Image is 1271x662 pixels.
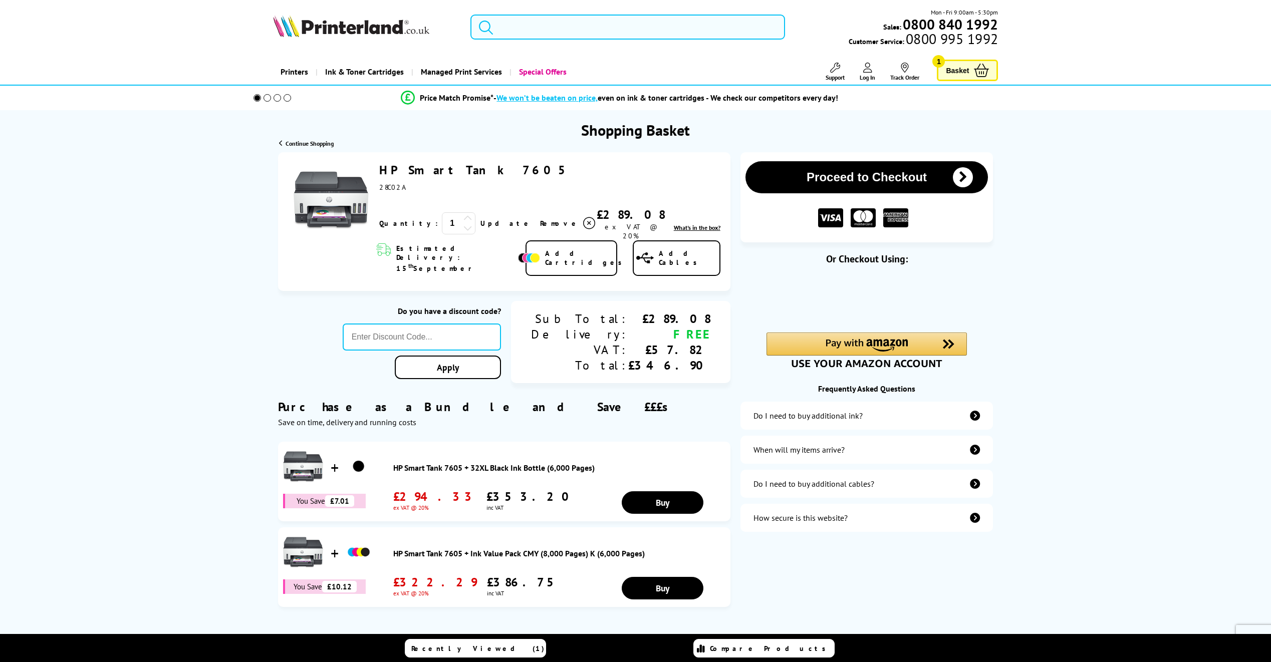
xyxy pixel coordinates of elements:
[753,513,848,523] div: How secure is this website?
[279,140,334,147] a: Continue Shopping
[628,311,710,326] div: £289.08
[710,644,831,653] span: Compare Products
[393,590,477,597] span: ex VAT @ 20%
[745,161,988,193] button: Proceed to Checkout
[283,447,323,487] img: HP Smart Tank 7605 + 32XL Black Ink Bottle (6,000 Pages)
[322,581,357,592] span: £10.12
[486,504,576,511] span: inc VAT
[531,358,628,373] div: Total:
[740,252,993,265] div: Or Checkout Using:
[325,495,354,507] span: £7.01
[826,63,845,81] a: Support
[486,489,576,504] span: £353.20
[883,22,901,32] span: Sales:
[767,333,967,368] div: Amazon Pay - Use your Amazon account
[379,219,438,228] span: Quantity:
[393,548,725,558] a: HP Smart Tank 7605 + Ink Value Pack CMY (8,000 Pages) K (6,000 Pages)
[622,491,703,514] a: Buy
[283,532,323,572] img: HP Smart Tank 7605 + Ink Value Pack CMY (8,000 Pages) K (6,000 Pages)
[659,249,719,267] span: Add Cables
[411,59,510,85] a: Managed Print Services
[273,15,458,39] a: Printerland Logo
[286,140,334,147] span: Continue Shopping
[740,436,993,464] a: items-arrive
[628,342,710,358] div: £57.82
[622,577,703,599] a: Buy
[740,402,993,430] a: additional-ink
[597,207,665,222] div: £289.08
[278,384,730,427] div: Purchase as a Bundle and Save £££s
[518,253,540,263] img: Add Cartridges
[693,639,835,657] a: Compare Products
[294,163,369,238] img: HP Smart Tank 7605
[510,59,574,85] a: Special Offers
[395,356,501,379] a: Apply
[901,20,998,29] a: 0800 840 1992
[283,579,366,594] div: You Save
[674,224,720,231] span: What's in the box?
[628,326,710,342] div: FREE
[273,59,316,85] a: Printers
[379,162,574,178] a: HP Smart Tank 7605
[531,342,628,358] div: VAT:
[283,494,366,508] div: You Save
[278,417,730,427] div: Save on time, delivery and running costs
[753,411,863,421] div: Do I need to buy additional ink?
[826,74,845,81] span: Support
[849,34,998,46] span: Customer Service:
[753,445,845,455] div: When will my items arrive?
[581,120,690,140] h1: Shopping Basket
[540,216,597,231] a: Delete item from your basket
[411,644,545,653] span: Recently Viewed (1)
[937,60,998,81] a: Basket 1
[393,574,477,590] span: £322.29
[405,639,546,657] a: Recently Viewed (1)
[493,93,838,103] div: - even on ink & toner cartridges - We check our competitors every day!
[890,63,919,81] a: Track Order
[408,262,413,269] sup: th
[540,219,580,228] span: Remove
[393,489,476,504] span: £294.33
[932,55,945,68] span: 1
[860,74,875,81] span: Log In
[273,15,429,37] img: Printerland Logo
[396,244,516,273] span: Estimated Delivery: 15 September
[851,208,876,228] img: MASTER CARD
[316,59,411,85] a: Ink & Toner Cartridges
[346,540,371,565] img: HP Smart Tank 7605 + Ink Value Pack CMY (8,000 Pages) K (6,000 Pages)
[818,208,843,228] img: VISA
[393,463,725,473] a: HP Smart Tank 7605 + 32XL Black Ink Bottle (6,000 Pages)
[860,63,875,81] a: Log In
[487,574,562,590] span: £386.75
[343,306,501,316] div: Do you have a discount code?
[883,208,908,228] img: American Express
[628,358,710,373] div: £346.90
[931,8,998,17] span: Mon - Fri 9:00am - 5:30pm
[379,183,405,192] span: 28C02A
[487,590,562,597] span: inc VAT
[343,323,501,351] input: Enter Discount Code...
[946,64,969,77] span: Basket
[496,93,598,103] span: We won’t be beaten on price,
[325,59,404,85] span: Ink & Toner Cartridges
[753,479,874,489] div: Do I need to buy additional cables?
[903,15,998,34] b: 0800 840 1992
[393,504,476,511] span: ex VAT @ 20%
[531,311,628,326] div: Sub Total:
[904,34,998,44] span: 0800 995 1992
[346,454,371,479] img: HP Smart Tank 7605 + 32XL Black Ink Bottle (6,000 Pages)
[420,93,493,103] span: Price Match Promise*
[740,384,993,394] div: Frequently Asked Questions
[674,224,720,231] a: lnk_inthebox
[545,249,627,267] span: Add Cartridges
[240,89,1000,107] li: modal_Promise
[531,326,628,342] div: Delivery:
[767,281,967,315] iframe: PayPal
[740,470,993,498] a: additional-cables
[480,219,532,228] a: Update
[740,504,993,532] a: secure-website
[605,222,657,240] span: ex VAT @ 20%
